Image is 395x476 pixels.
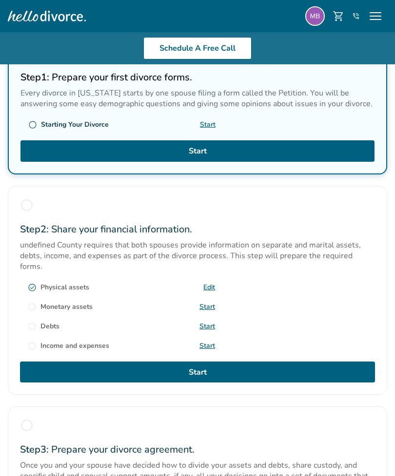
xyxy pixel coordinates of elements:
[28,283,37,292] span: check_circle
[20,223,49,236] strong: Step 2 :
[200,120,216,129] a: Start
[20,443,375,456] h2: Prepare your divorce agreement.
[20,443,49,456] strong: Step 3 :
[20,240,375,272] p: undefined County requires that both spouses provide information on separate and marital assets, d...
[203,283,215,292] a: Edit
[368,8,383,24] span: menu
[20,140,375,162] a: Start
[20,419,34,432] span: radio_button_unchecked
[41,120,109,129] div: Starting Your Divorce
[199,322,215,331] a: Start
[352,12,360,20] a: phone_in_talk
[28,120,37,129] span: radio_button_unchecked
[20,223,375,236] h2: Share your financial information.
[20,362,375,383] a: Start
[305,6,325,26] img: aroundthepony88@gmail.com
[20,71,375,84] h2: Prepare your first divorce forms.
[20,88,375,109] p: Every divorce in [US_STATE] starts by one spouse filing a form called the Petition. You will be a...
[346,429,395,476] iframe: Chat Widget
[40,302,93,311] div: Monetary assets
[199,302,215,311] a: Start
[143,37,252,59] a: Schedule A Free Call
[20,71,49,84] strong: Step 1 :
[20,198,34,212] span: radio_button_unchecked
[40,283,89,292] div: Physical assets
[199,341,215,350] a: Start
[28,342,37,350] span: radio_button_unchecked
[40,341,109,350] div: Income and expenses
[28,322,37,331] span: radio_button_unchecked
[333,10,344,22] span: shopping_cart
[28,303,37,311] span: radio_button_unchecked
[40,322,59,331] div: Debts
